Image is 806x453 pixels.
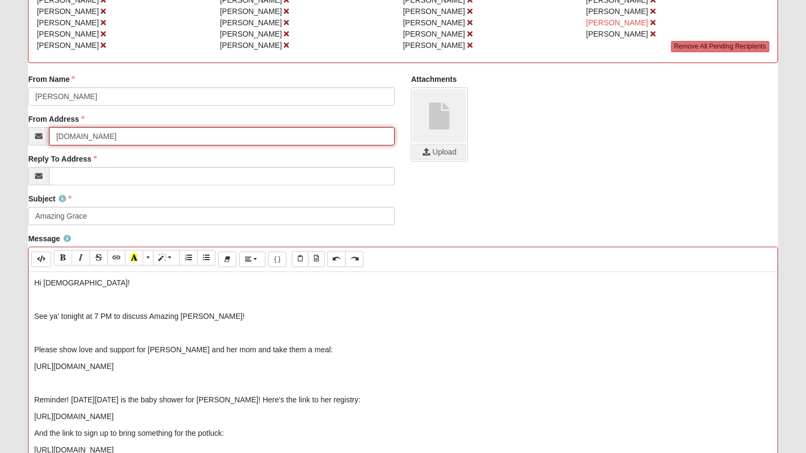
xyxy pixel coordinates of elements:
span: [PERSON_NAME] [37,18,99,27]
p: Please show love and support for [PERSON_NAME] and her mom and take them a meal: [34,344,772,356]
button: Recent Color [125,250,143,266]
p: And the link to sign up to bring something for the potluck: [34,428,772,439]
button: Code Editor [31,252,51,267]
button: Style [153,250,179,266]
span: [PERSON_NAME] [586,18,648,27]
button: Redo (⌘+⇧+Z) [345,251,363,267]
button: Remove Font Style (⌘+\) [218,252,236,267]
span: [PERSON_NAME] [220,18,282,27]
span: [PERSON_NAME] [403,30,465,38]
button: Italic (⌘+I) [72,250,90,266]
button: Unordered list (⌘+⇧+NUM7) [197,250,215,266]
span: [PERSON_NAME] [220,41,282,50]
button: Undo (⌘+Z) [327,251,346,267]
label: From Address [28,114,84,124]
span: [PERSON_NAME] [220,7,282,16]
button: Paragraph [239,252,265,267]
p: Reminder! [DATE][DATE] is the baby shower for [PERSON_NAME]! Here's the link to her registry: [34,394,772,406]
button: Link (⌘+K) [107,250,125,266]
span: [PERSON_NAME] [586,7,648,16]
button: Strikethrough (⌘+⇧+S) [89,250,108,266]
button: More Color [143,250,153,266]
span: [PERSON_NAME] [586,30,648,38]
button: Merge Field [268,252,286,267]
button: Paste from Word [308,251,325,267]
span: [PERSON_NAME] [37,41,99,50]
span: [PERSON_NAME] [403,41,465,50]
span: [PERSON_NAME] [220,30,282,38]
label: Attachments [411,74,457,85]
span: [PERSON_NAME] [403,18,465,27]
p: See ya' tonight at 7 PM to discuss Amazing [PERSON_NAME]! [34,311,772,322]
span: [PERSON_NAME] [403,7,465,16]
label: Reply To Address [28,154,96,164]
p: [URL][DOMAIN_NAME] [34,411,772,422]
label: Subject [28,193,72,204]
a: Remove All Pending Recipients [671,41,769,52]
p: [URL][DOMAIN_NAME] [34,361,772,372]
p: Hi [DEMOGRAPHIC_DATA]! [34,277,772,289]
button: Paste Text [292,251,309,267]
label: From Name [28,74,75,85]
button: Bold (⌘+B) [54,250,72,266]
span: [PERSON_NAME] [37,30,99,38]
span: [PERSON_NAME] [37,7,99,16]
button: Ordered list (⌘+⇧+NUM8) [179,250,198,266]
label: Message [28,233,71,244]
